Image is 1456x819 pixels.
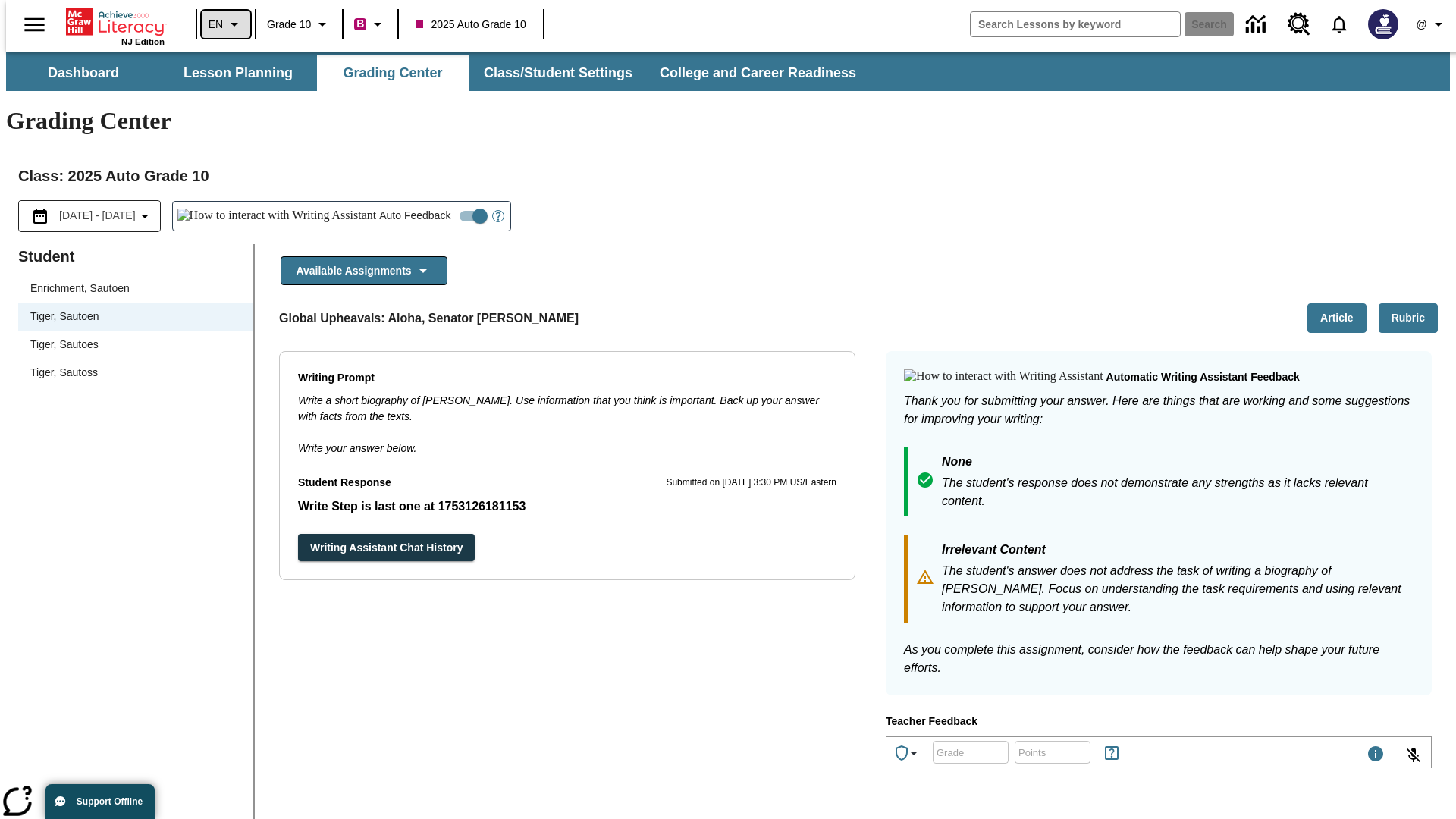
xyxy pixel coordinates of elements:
div: Maximum 1000 characters Press Escape to exit toolbar and use left and right arrow keys to access ... [1367,745,1385,766]
button: Support Offline [45,784,155,819]
a: Data Center [1237,4,1279,45]
svg: Collapse Date Range Filter [136,207,154,225]
button: Click to activate and allow voice recognition [1395,737,1432,773]
p: Teacher Feedback [886,714,1432,730]
p: Irrelevant Content [942,541,1414,562]
span: B [356,14,364,33]
img: How to interact with Writing Assistant [904,369,1103,384]
p: Student Response [298,497,836,516]
p: The student's response does not demonstrate any strengths as it lacks relevant content. [942,474,1414,510]
button: Writing Assistant Chat History [298,534,475,562]
p: The student's answer does not address the task of writing a biography of [PERSON_NAME]. Focus on ... [942,562,1414,617]
button: Article, Will open in new tab [1307,303,1367,333]
p: Automatic writing assistant feedback [1106,369,1300,386]
button: Lesson Planning [162,55,314,91]
span: Tiger, Sautoss [30,365,241,381]
span: Grade 10 [267,17,311,33]
span: Tiger, Sautoen [30,309,241,325]
span: Auto Feedback [379,208,450,224]
h2: Class : 2025 Auto Grade 10 [18,164,1438,188]
button: Select a new avatar [1359,5,1407,44]
button: Profile/Settings [1407,11,1456,38]
button: Available Assignments [281,256,447,286]
p: As you complete this assignment, consider how the feedback can help shape your future efforts. [904,641,1414,677]
p: Student [18,244,253,268]
button: Language: EN, Select a language [202,11,250,38]
img: Avatar [1368,9,1398,39]
p: Global Upheavals: Aloha, Senator [PERSON_NAME] [279,309,579,328]
p: None [942,453,1414,474]
p: Write a short biography of [PERSON_NAME]. Use information that you think is important. Back up yo... [298,393,836,425]
div: Grade: Letters, numbers, %, + and - are allowed. [933,741,1009,764]
p: Write your answer below. [298,425,836,457]
div: Tiger, Sautoen [18,303,253,331]
button: College and Career Readiness [648,55,868,91]
p: Writing Prompt [298,370,836,387]
div: Home [66,5,165,46]
h1: Grading Center [6,107,1450,135]
span: NJ Edition [121,37,165,46]
span: [DATE] - [DATE] [59,208,136,224]
span: EN [209,17,223,33]
span: 2025 Auto Grade 10 [416,17,526,33]
input: Grade: Letters, numbers, %, + and - are allowed. [933,732,1009,772]
p: Write Step is last one at 1753126181153 [298,497,836,516]
span: Tiger, Sautoes [30,337,241,353]
button: Grade: Grade 10, Select a grade [261,11,337,38]
input: search field [971,12,1180,36]
div: Points: Must be equal to or less than 25. [1015,741,1090,764]
button: Select the date range menu item [25,207,154,225]
button: Class/Student Settings [472,55,645,91]
div: Tiger, Sautoes [18,331,253,359]
button: Boost Class color is violet red. Change class color [348,11,393,38]
a: Resource Center, Will open in new tab [1279,4,1319,45]
body: Type your response here. [6,12,221,26]
button: Open Help for Writing Assistant [486,202,510,231]
img: How to interact with Writing Assistant [177,209,377,224]
a: Home [66,7,165,37]
button: Rules for Earning Points and Achievements, Will open in new tab [1097,738,1127,768]
span: Enrichment, Sautoen [30,281,241,297]
button: Open side menu [12,2,57,47]
span: @ [1416,17,1426,33]
button: Achievements [886,738,929,768]
a: Notifications [1319,5,1359,44]
button: Grading Center [317,55,469,91]
button: Rubric, Will open in new tab [1379,303,1438,333]
p: Student Response [298,475,391,491]
div: Tiger, Sautoss [18,359,253,387]
button: Dashboard [8,55,159,91]
p: Thank you for submitting your answer. Here are things that are working and some suggestions for i... [904,392,1414,428]
span: Support Offline [77,796,143,807]
input: Points: Must be equal to or less than 25. [1015,732,1090,772]
div: SubNavbar [6,55,870,91]
div: SubNavbar [6,52,1450,91]
div: Enrichment, Sautoen [18,275,253,303]
p: Submitted on [DATE] 3:30 PM US/Eastern [666,475,836,491]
